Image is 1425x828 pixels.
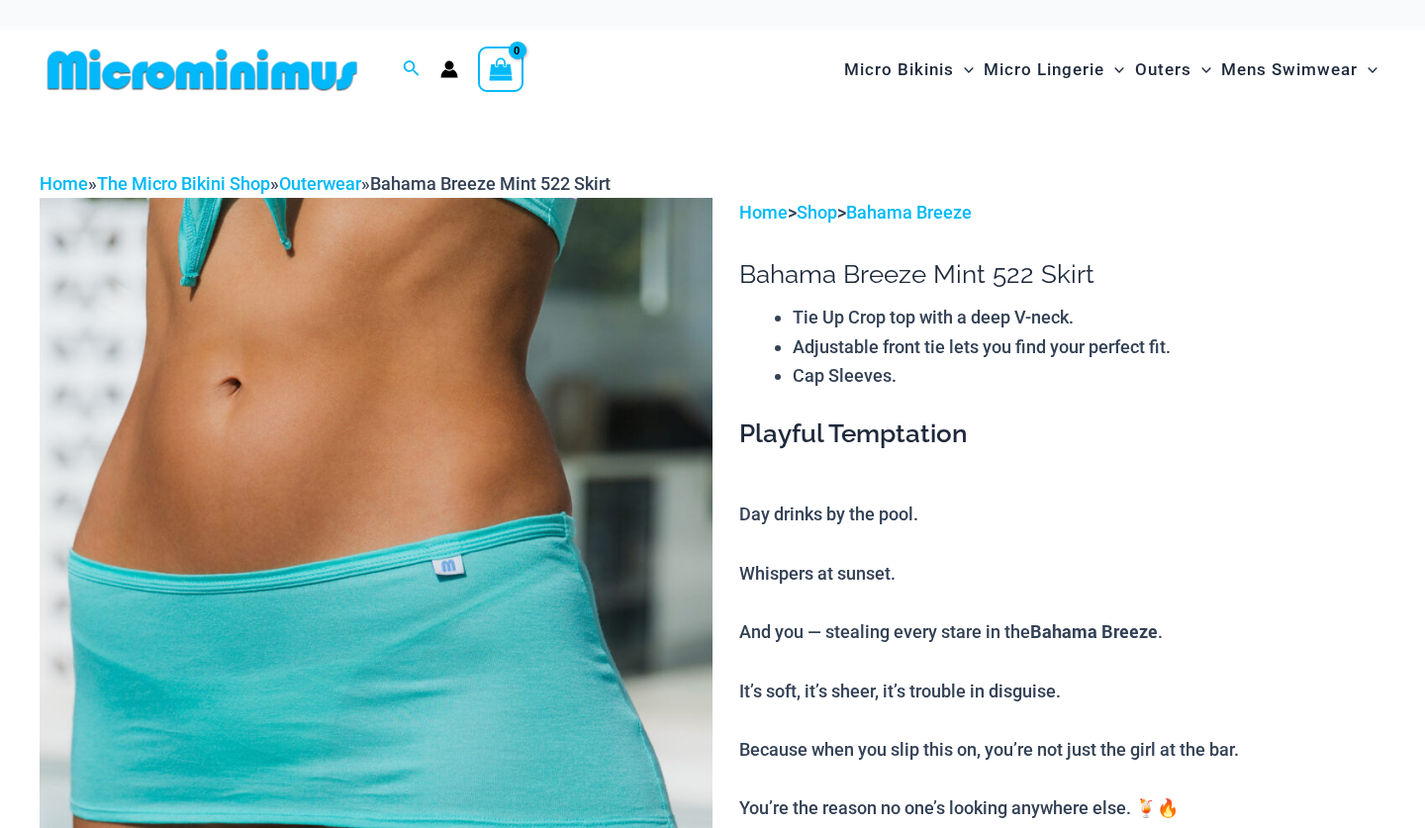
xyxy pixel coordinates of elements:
span: Micro Bikinis [844,45,954,95]
a: Bahama Breeze [846,202,972,223]
a: View Shopping Cart, empty [478,46,523,92]
p: > > [739,198,1385,228]
h1: Bahama Breeze Mint 522 Skirt [739,259,1385,290]
span: Micro Lingerie [984,45,1104,95]
span: Menu Toggle [1191,45,1211,95]
span: Menu Toggle [1104,45,1124,95]
a: Mens SwimwearMenu ToggleMenu Toggle [1216,40,1382,100]
span: » » » [40,173,611,194]
span: Mens Swimwear [1221,45,1358,95]
a: Micro LingerieMenu ToggleMenu Toggle [979,40,1129,100]
img: MM SHOP LOGO FLAT [40,47,365,92]
a: OutersMenu ToggleMenu Toggle [1130,40,1216,100]
a: Search icon link [403,57,421,82]
a: Home [739,202,788,223]
li: Adjustable front tie lets you find your perfect fit. [793,332,1385,362]
a: Home [40,173,88,194]
span: Menu Toggle [1358,45,1377,95]
a: Shop [797,202,837,223]
a: Account icon link [440,60,458,78]
b: Bahama Breeze [1030,619,1158,643]
li: Cap Sleeves. [793,361,1385,391]
a: Micro BikinisMenu ToggleMenu Toggle [839,40,979,100]
span: Outers [1135,45,1191,95]
a: Outerwear [279,173,361,194]
a: The Micro Bikini Shop [97,173,270,194]
span: Menu Toggle [954,45,974,95]
span: Bahama Breeze Mint 522 Skirt [370,173,611,194]
nav: Site Navigation [836,37,1385,103]
h3: Playful Temptation [739,417,1385,451]
li: Tie Up Crop top with a deep V-neck. [793,303,1385,332]
p: Day drinks by the pool. Whispers at sunset. And you — stealing every stare in the . It’s soft, it... [739,500,1385,823]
